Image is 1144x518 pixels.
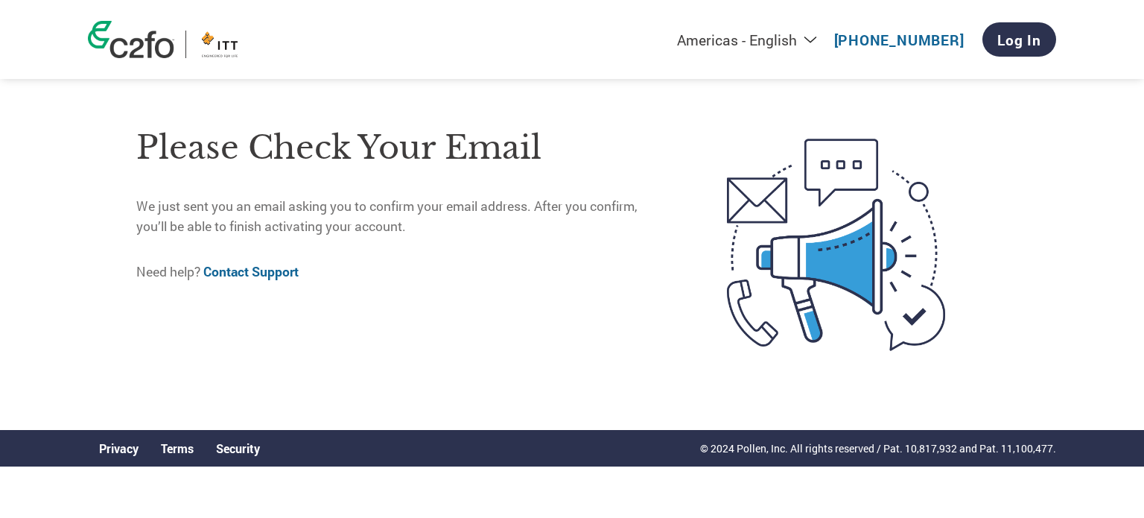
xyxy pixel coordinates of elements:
p: We just sent you an email asking you to confirm your email address. After you confirm, you’ll be ... [136,197,664,236]
a: [PHONE_NUMBER] [834,31,965,49]
a: Security [216,440,260,456]
a: Privacy [99,440,139,456]
p: © 2024 Pollen, Inc. All rights reserved / Pat. 10,817,932 and Pat. 11,100,477. [700,440,1056,456]
img: c2fo logo [88,21,174,58]
a: Log In [982,22,1056,57]
p: Need help? [136,262,664,282]
h1: Please check your email [136,124,664,172]
img: ITT [197,31,242,58]
img: open-email [664,112,1008,377]
a: Terms [161,440,194,456]
a: Contact Support [203,263,299,280]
